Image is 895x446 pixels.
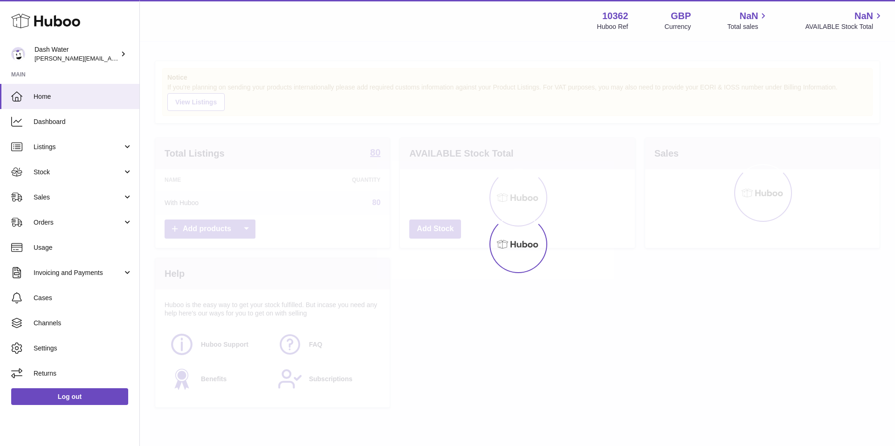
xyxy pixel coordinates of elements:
span: [PERSON_NAME][EMAIL_ADDRESS][DOMAIN_NAME] [34,55,187,62]
span: NaN [854,10,873,22]
span: Orders [34,218,123,227]
div: Dash Water [34,45,118,63]
span: NaN [739,10,758,22]
span: Listings [34,143,123,151]
span: Stock [34,168,123,177]
strong: GBP [671,10,691,22]
div: Huboo Ref [597,22,628,31]
span: Sales [34,193,123,202]
span: AVAILABLE Stock Total [805,22,884,31]
span: Usage [34,243,132,252]
span: Channels [34,319,132,328]
img: james@dash-water.com [11,47,25,61]
span: Settings [34,344,132,353]
a: NaN AVAILABLE Stock Total [805,10,884,31]
span: Total sales [727,22,769,31]
span: Cases [34,294,132,302]
a: Log out [11,388,128,405]
strong: 10362 [602,10,628,22]
span: Invoicing and Payments [34,268,123,277]
a: NaN Total sales [727,10,769,31]
div: Currency [665,22,691,31]
span: Dashboard [34,117,132,126]
span: Returns [34,369,132,378]
span: Home [34,92,132,101]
